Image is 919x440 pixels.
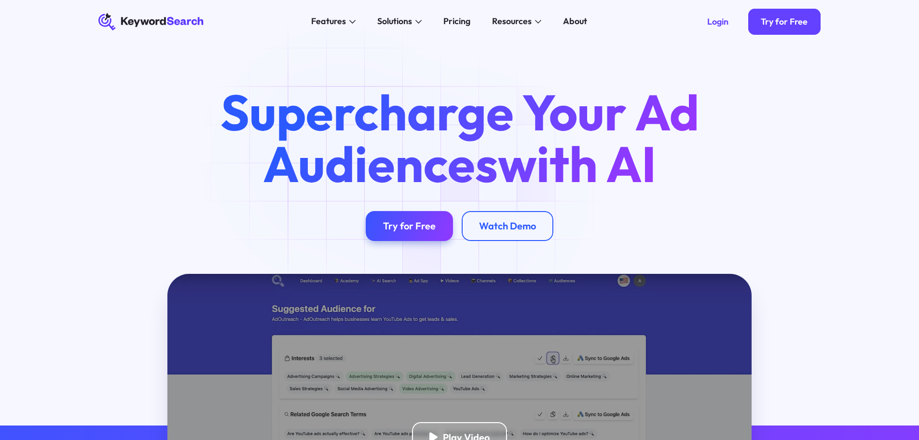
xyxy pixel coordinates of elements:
div: Login [707,16,728,27]
a: Try for Free [748,9,821,35]
div: About [563,15,587,28]
div: Features [311,15,346,28]
a: Pricing [437,13,477,30]
div: Solutions [377,15,412,28]
h1: Supercharge Your Ad Audiences [200,86,719,189]
span: with AI [498,132,656,195]
div: Resources [492,15,532,28]
div: Watch Demo [479,220,536,232]
a: About [557,13,594,30]
div: Try for Free [761,16,808,27]
div: Pricing [443,15,470,28]
div: Try for Free [383,220,436,232]
a: Try for Free [366,211,453,241]
a: Login [694,9,741,35]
